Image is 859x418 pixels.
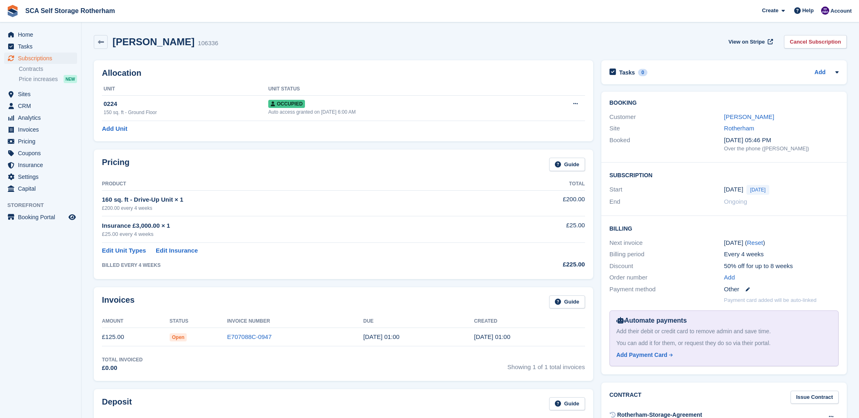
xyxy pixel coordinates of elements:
[609,100,839,106] h2: Booking
[609,224,839,232] h2: Billing
[4,112,77,123] a: menu
[724,113,774,120] a: [PERSON_NAME]
[18,112,67,123] span: Analytics
[4,88,77,100] a: menu
[4,124,77,135] a: menu
[474,333,510,340] time: 2025-09-04 00:00:51 UTC
[549,158,585,171] a: Guide
[102,246,146,255] a: Edit Unit Types
[549,397,585,411] a: Guide
[102,205,495,212] div: £200.00 every 4 weeks
[724,262,839,271] div: 50% off for up to 8 weeks
[729,38,765,46] span: View on Stripe
[4,159,77,171] a: menu
[724,136,839,145] div: [DATE] 05:46 PM
[609,185,724,195] div: Start
[268,108,533,116] div: Auto access granted on [DATE] 6:00 AM
[102,195,495,205] div: 160 sq. ft - Drive-Up Unit × 1
[18,100,67,112] span: CRM
[474,315,585,328] th: Created
[495,178,585,191] th: Total
[268,100,305,108] span: Occupied
[616,316,832,326] div: Automate payments
[724,125,754,132] a: Rotherham
[724,145,839,153] div: Over the phone ([PERSON_NAME])
[4,183,77,194] a: menu
[156,246,198,255] a: Edit Insurance
[18,53,67,64] span: Subscriptions
[495,216,585,243] td: £25.00
[18,147,67,159] span: Coupons
[724,273,735,282] a: Add
[22,4,118,18] a: SCA Self Storage Rotherham
[4,100,77,112] a: menu
[18,124,67,135] span: Invoices
[102,363,143,373] div: £0.00
[724,198,747,205] span: Ongoing
[18,211,67,223] span: Booking Portal
[619,69,635,76] h2: Tasks
[18,41,67,52] span: Tasks
[102,230,495,238] div: £25.00 every 4 weeks
[746,185,769,195] span: [DATE]
[18,183,67,194] span: Capital
[4,29,77,40] a: menu
[268,83,533,96] th: Unit Status
[102,356,143,363] div: Total Invoiced
[616,351,667,359] div: Add Payment Card
[227,333,272,340] a: E707088C-0947
[18,171,67,183] span: Settings
[113,36,194,47] h2: [PERSON_NAME]
[508,356,585,373] span: Showing 1 of 1 total invoices
[609,250,724,259] div: Billing period
[815,68,826,77] a: Add
[609,171,839,179] h2: Subscription
[609,124,724,133] div: Site
[19,75,77,84] a: Price increases NEW
[102,221,495,231] div: Insurance £3,000.00 × 1
[609,391,642,404] h2: Contract
[19,65,77,73] a: Contracts
[170,333,187,341] span: Open
[18,88,67,100] span: Sites
[18,159,67,171] span: Insurance
[609,273,724,282] div: Order number
[18,29,67,40] span: Home
[102,83,268,96] th: Unit
[102,328,170,346] td: £125.00
[549,295,585,309] a: Guide
[495,260,585,269] div: £225.00
[724,238,839,248] div: [DATE] ( )
[104,109,268,116] div: 150 sq. ft - Ground Floor
[609,262,724,271] div: Discount
[102,158,130,171] h2: Pricing
[4,53,77,64] a: menu
[19,75,58,83] span: Price increases
[4,211,77,223] a: menu
[102,397,132,411] h2: Deposit
[198,39,218,48] div: 106336
[7,5,19,17] img: stora-icon-8386f47178a22dfd0bd8f6a31ec36ba5ce8667c1dd55bd0f319d3a0aa187defe.svg
[102,178,495,191] th: Product
[4,171,77,183] a: menu
[802,7,814,15] span: Help
[67,212,77,222] a: Preview store
[609,197,724,207] div: End
[724,285,839,294] div: Other
[609,238,724,248] div: Next invoice
[4,136,77,147] a: menu
[724,185,743,194] time: 2025-09-04 00:00:00 UTC
[363,315,474,328] th: Due
[104,99,268,109] div: 0224
[747,239,763,246] a: Reset
[4,147,77,159] a: menu
[4,41,77,52] a: menu
[363,333,400,340] time: 2025-09-05 00:00:00 UTC
[102,295,135,309] h2: Invoices
[762,7,778,15] span: Create
[609,136,724,153] div: Booked
[724,250,839,259] div: Every 4 weeks
[102,68,585,78] h2: Allocation
[102,262,495,269] div: BILLED EVERY 4 WEEKS
[616,351,828,359] a: Add Payment Card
